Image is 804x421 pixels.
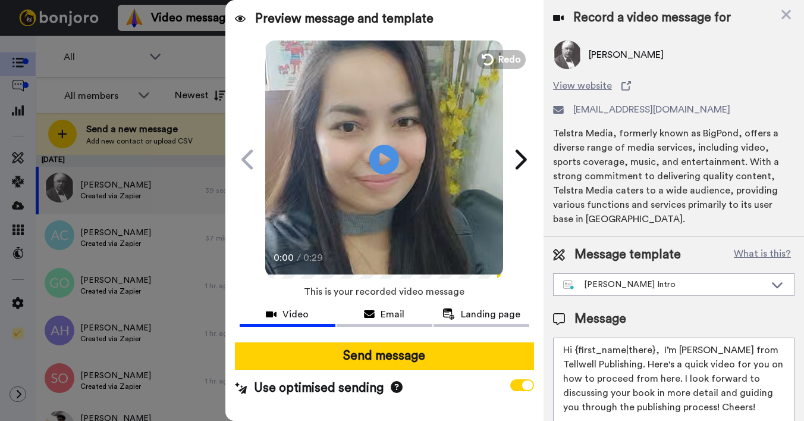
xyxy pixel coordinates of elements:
[553,79,612,93] span: View website
[574,310,626,328] span: Message
[553,126,794,226] div: Telstra Media, formerly known as BigPond, offers a diverse range of media services, including vid...
[297,251,301,265] span: /
[282,307,309,322] span: Video
[304,279,464,305] span: This is your recorded video message
[235,342,534,370] button: Send message
[254,379,384,397] span: Use optimised sending
[563,279,765,291] div: [PERSON_NAME] Intro
[461,307,520,322] span: Landing page
[274,251,294,265] span: 0:00
[574,246,681,264] span: Message template
[563,280,574,290] img: nextgen-template.svg
[553,79,794,93] a: View website
[303,251,324,265] span: 0:29
[381,307,404,322] span: Email
[573,102,730,117] span: [EMAIL_ADDRESS][DOMAIN_NAME]
[730,246,794,264] button: What is this?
